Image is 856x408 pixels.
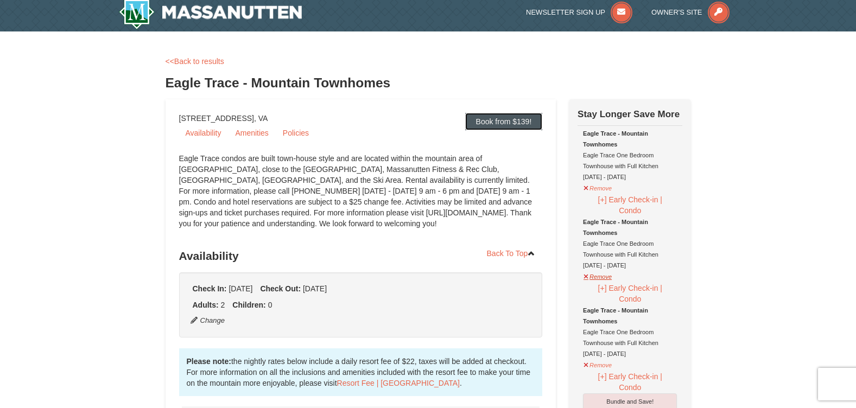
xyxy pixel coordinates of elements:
[583,282,677,305] button: [+] Early Check-in | Condo
[583,180,612,194] button: Remove
[583,307,648,324] strong: Eagle Trace - Mountain Townhomes
[465,113,543,130] a: Book from $139!
[179,245,543,267] h3: Availability
[187,357,231,366] strong: Please note:
[303,284,327,293] span: [DATE]
[337,379,460,387] a: Resort Fee | [GEOGRAPHIC_DATA]
[166,72,691,94] h3: Eagle Trace - Mountain Townhomes
[583,194,677,216] button: [+] Early Check-in | Condo
[583,305,677,359] div: Eagle Trace One Bedroom Townhouse with Full Kitchen [DATE] - [DATE]
[583,128,677,182] div: Eagle Trace One Bedroom Townhouse with Full Kitchen [DATE] - [DATE]
[232,301,265,309] strong: Children:
[526,8,632,16] a: Newsletter Sign Up
[193,284,227,293] strong: Check In:
[190,315,226,327] button: Change
[260,284,301,293] strong: Check Out:
[583,219,648,236] strong: Eagle Trace - Mountain Townhomes
[583,357,612,371] button: Remove
[229,125,275,141] a: Amenities
[526,8,605,16] span: Newsletter Sign Up
[578,109,680,119] strong: Stay Longer Save More
[179,125,228,141] a: Availability
[586,396,674,407] div: Bundle and Save!
[583,371,677,393] button: [+] Early Check-in | Condo
[166,57,224,66] a: <<Back to results
[179,153,543,240] div: Eagle Trace condos are built town-house style and are located within the mountain area of [GEOGRA...
[480,245,543,262] a: Back To Top
[651,8,702,16] span: Owner's Site
[583,269,612,282] button: Remove
[651,8,730,16] a: Owner's Site
[229,284,252,293] span: [DATE]
[268,301,272,309] span: 0
[179,348,543,396] div: the nightly rates below include a daily resort fee of $22, taxes will be added at checkout. For m...
[583,216,677,271] div: Eagle Trace One Bedroom Townhouse with Full Kitchen [DATE] - [DATE]
[221,301,225,309] span: 2
[276,125,315,141] a: Policies
[193,301,219,309] strong: Adults:
[583,130,648,148] strong: Eagle Trace - Mountain Townhomes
